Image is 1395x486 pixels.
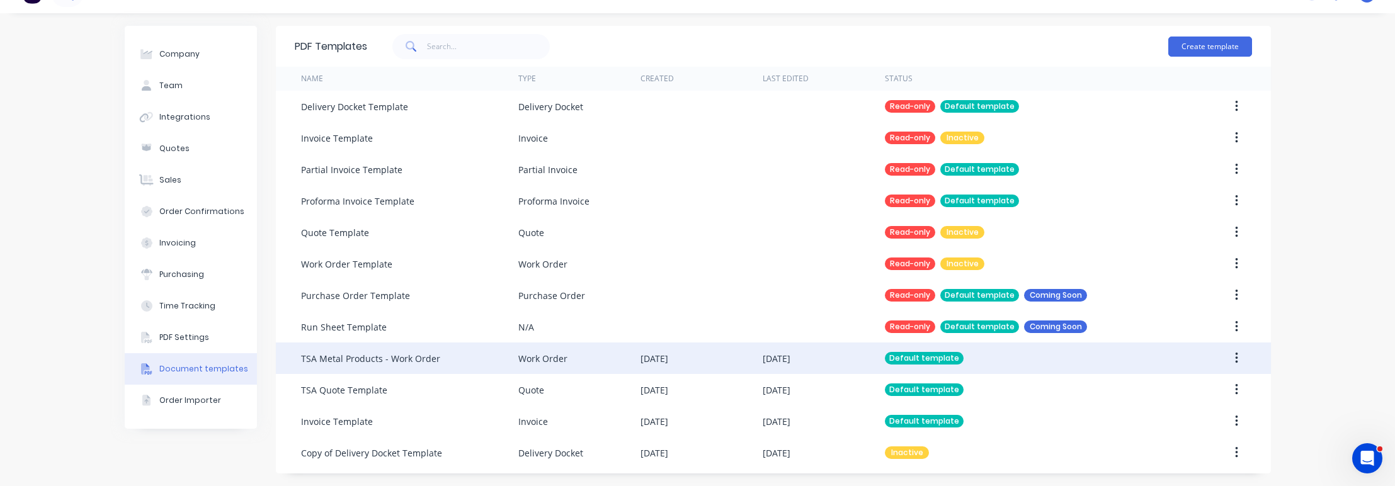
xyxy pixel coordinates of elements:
div: Created [641,73,674,84]
div: Invoice Template [301,132,373,145]
div: [DATE] [641,383,668,397]
div: Run Sheet Template [301,320,387,334]
div: Team [159,80,183,91]
div: Sales [159,174,181,186]
div: Type [518,73,536,84]
div: Read-only [885,163,935,176]
div: Invoice [518,132,548,145]
button: Sales [125,164,257,196]
div: Time Tracking [159,300,215,312]
div: PDF Templates [295,39,367,54]
div: Delivery Docket Template [301,100,408,113]
div: Quotes [159,143,190,154]
div: Inactive [940,226,984,239]
div: Work Order [518,352,567,365]
div: Read-only [885,132,935,144]
div: Delivery Docket [518,446,583,460]
div: PDF Settings [159,332,209,343]
div: Work Order [518,257,567,271]
div: Read-only [885,100,935,113]
button: PDF Settings [125,322,257,353]
div: Invoice Template [301,415,373,428]
div: Copy of Delivery Docket Template [301,446,442,460]
div: Name [301,73,323,84]
button: Quotes [125,133,257,164]
input: Search... [427,34,550,59]
div: Default template [940,163,1019,176]
button: Order Importer [125,385,257,416]
div: [DATE] [641,352,668,365]
button: Invoicing [125,227,257,259]
div: [DATE] [763,383,790,397]
div: TSA Quote Template [301,383,387,397]
iframe: Intercom live chat [1352,443,1382,473]
div: Purchase Order Template [301,289,410,302]
button: Integrations [125,101,257,133]
div: Delivery Docket [518,100,583,113]
div: Inactive [940,132,984,144]
div: Order Importer [159,395,221,406]
div: [DATE] [763,415,790,428]
div: Default template [940,289,1019,302]
div: Default template [885,352,964,364]
div: Order Confirmations [159,206,244,217]
div: Partial Invoice [518,163,578,176]
button: Order Confirmations [125,196,257,227]
div: Read-only [885,320,935,333]
div: Coming Soon [1024,289,1087,302]
div: Inactive [940,257,984,270]
button: Document templates [125,353,257,385]
div: Invoicing [159,237,196,249]
button: Purchasing [125,259,257,290]
div: Purchase Order [518,289,585,302]
div: Inactive [885,446,929,459]
div: Status [885,73,913,84]
div: Quote [518,226,544,239]
button: Create template [1168,37,1252,57]
div: Quote [518,383,544,397]
div: N/A [518,320,534,334]
div: Last Edited [763,73,809,84]
div: [DATE] [763,446,790,460]
div: [DATE] [763,352,790,365]
div: Read-only [885,257,935,270]
div: Purchasing [159,269,204,280]
div: Default template [940,195,1019,207]
button: Team [125,70,257,101]
div: Invoice [518,415,548,428]
div: Integrations [159,111,210,123]
div: Default template [885,415,964,427]
div: Read-only [885,195,935,207]
div: Partial Invoice Template [301,163,402,176]
div: TSA Metal Products - Work Order [301,352,440,365]
div: [DATE] [641,415,668,428]
div: Default template [940,320,1019,333]
div: Default template [940,100,1019,113]
div: Read-only [885,226,935,239]
div: Proforma Invoice Template [301,195,414,208]
div: Company [159,48,200,60]
div: [DATE] [641,446,668,460]
div: Coming Soon [1024,320,1087,333]
div: Read-only [885,289,935,302]
div: Proforma Invoice [518,195,589,208]
div: Quote Template [301,226,369,239]
div: Default template [885,383,964,396]
div: Document templates [159,363,248,375]
div: Work Order Template [301,257,392,271]
button: Company [125,38,257,70]
button: Time Tracking [125,290,257,322]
